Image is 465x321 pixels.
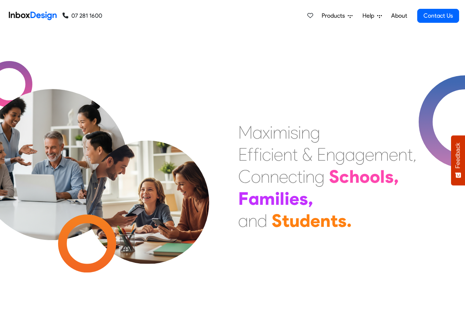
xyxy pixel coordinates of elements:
div: i [303,165,305,188]
div: e [310,210,320,232]
a: Products [319,8,355,23]
div: M [238,121,253,143]
div: s [299,188,308,210]
a: About [389,8,409,23]
div: . [347,210,352,232]
div: i [270,121,273,143]
div: n [283,143,292,165]
div: f [253,143,259,165]
div: n [248,210,257,232]
div: s [290,121,298,143]
div: u [289,210,300,232]
div: i [271,143,274,165]
div: l [280,188,285,210]
div: C [238,165,251,188]
div: a [238,210,248,232]
div: i [287,121,290,143]
div: i [298,121,301,143]
div: o [360,165,370,188]
div: & [302,143,312,165]
div: g [315,165,325,188]
div: c [339,165,349,188]
div: e [279,165,288,188]
div: F [238,188,248,210]
img: parents_with_child.png [71,110,225,264]
div: m [259,188,275,210]
div: m [273,121,287,143]
div: , [413,143,416,165]
span: Help [362,11,377,20]
div: g [310,121,320,143]
button: Feedback - Show survey [451,135,465,185]
div: , [394,165,399,188]
div: S [329,165,339,188]
div: E [238,143,247,165]
div: l [380,165,385,188]
div: s [385,165,394,188]
div: n [301,121,310,143]
div: o [370,165,380,188]
div: n [261,165,270,188]
div: t [297,165,303,188]
div: E [317,143,326,165]
div: i [285,188,289,210]
div: S [272,210,282,232]
div: a [248,188,259,210]
div: e [289,188,299,210]
div: t [292,143,298,165]
div: c [288,165,297,188]
div: e [389,143,398,165]
div: f [247,143,253,165]
a: Contact Us [417,9,459,23]
a: Help [360,8,385,23]
div: n [270,165,279,188]
span: Feedback [455,143,461,168]
div: d [257,210,267,232]
div: i [275,188,280,210]
a: 07 281 1600 [62,11,102,20]
div: c [262,143,271,165]
div: e [365,143,374,165]
div: d [300,210,310,232]
div: n [320,210,330,232]
div: t [407,143,413,165]
div: a [345,143,355,165]
div: , [308,188,313,210]
div: g [335,143,345,165]
div: t [282,210,289,232]
div: m [374,143,389,165]
div: a [253,121,262,143]
div: h [349,165,360,188]
div: n [305,165,315,188]
div: i [259,143,262,165]
div: s [338,210,347,232]
span: Products [322,11,348,20]
div: n [326,143,335,165]
div: t [330,210,338,232]
div: x [262,121,270,143]
div: g [355,143,365,165]
div: o [251,165,261,188]
div: Maximising Efficient & Engagement, Connecting Schools, Families, and Students. [238,121,416,232]
div: e [274,143,283,165]
div: n [398,143,407,165]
